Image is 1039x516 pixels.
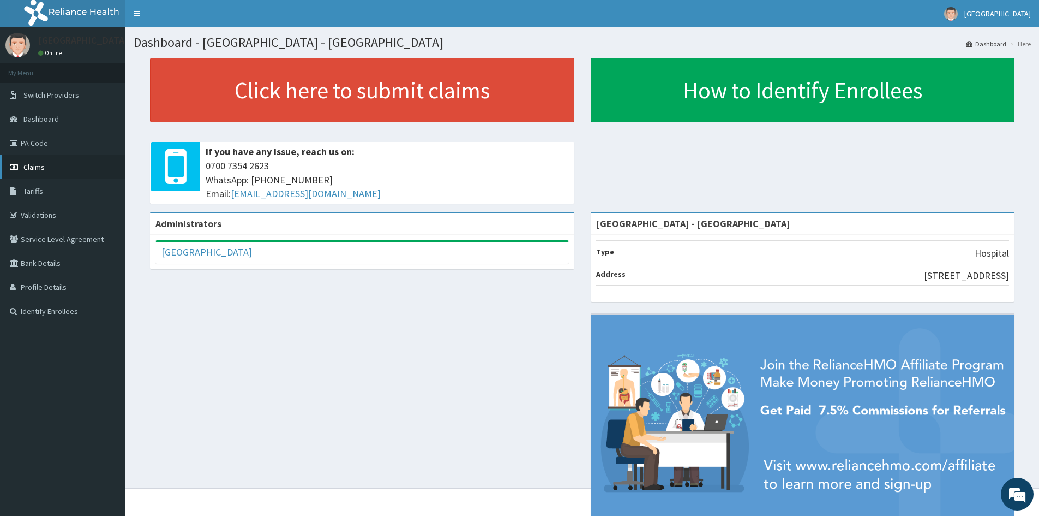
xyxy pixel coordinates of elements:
[38,35,128,45] p: [GEOGRAPHIC_DATA]
[596,217,790,230] strong: [GEOGRAPHIC_DATA] - [GEOGRAPHIC_DATA]
[944,7,958,21] img: User Image
[5,33,30,57] img: User Image
[975,246,1009,260] p: Hospital
[150,58,574,122] a: Click here to submit claims
[591,58,1015,122] a: How to Identify Enrollees
[23,114,59,124] span: Dashboard
[161,246,252,258] a: [GEOGRAPHIC_DATA]
[1007,39,1031,49] li: Here
[38,49,64,57] a: Online
[23,162,45,172] span: Claims
[23,186,43,196] span: Tariffs
[206,145,355,158] b: If you have any issue, reach us on:
[155,217,221,230] b: Administrators
[966,39,1006,49] a: Dashboard
[23,90,79,100] span: Switch Providers
[134,35,1031,50] h1: Dashboard - [GEOGRAPHIC_DATA] - [GEOGRAPHIC_DATA]
[924,269,1009,283] p: [STREET_ADDRESS]
[596,247,614,257] b: Type
[206,159,569,201] span: 0700 7354 2623 WhatsApp: [PHONE_NUMBER] Email:
[596,269,626,279] b: Address
[231,187,381,200] a: [EMAIL_ADDRESS][DOMAIN_NAME]
[964,9,1031,19] span: [GEOGRAPHIC_DATA]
